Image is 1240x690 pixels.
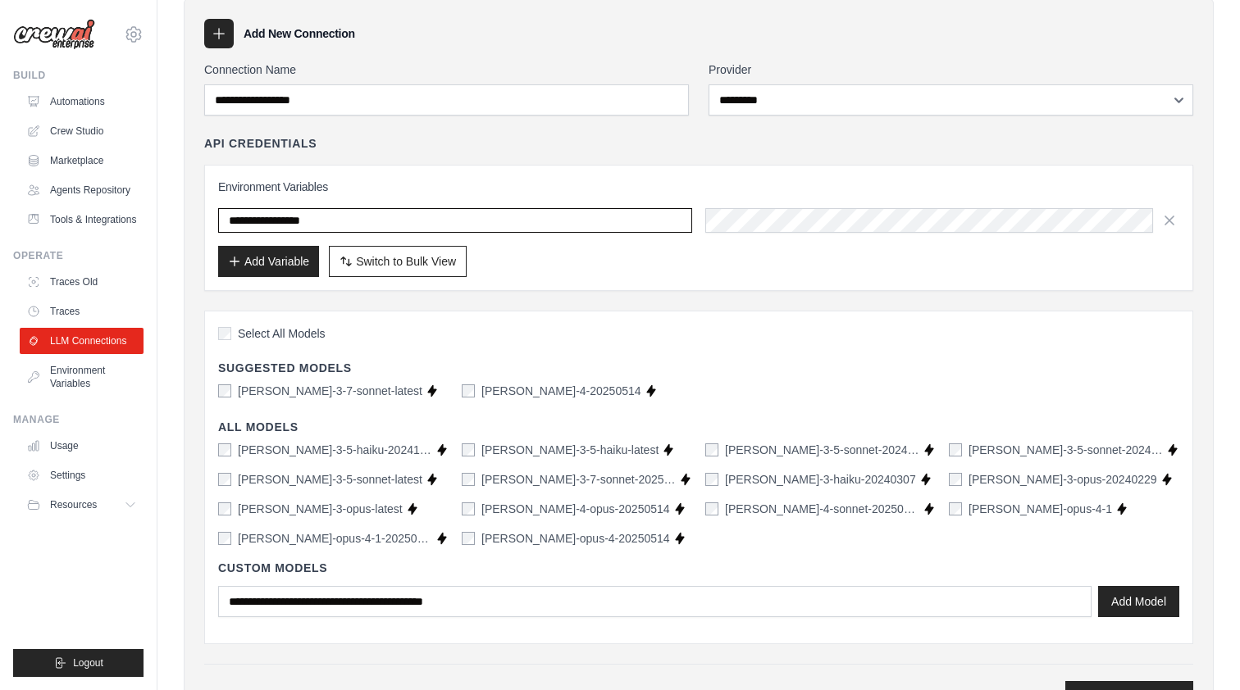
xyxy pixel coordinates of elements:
[20,118,144,144] a: Crew Studio
[218,532,231,545] input: claude-opus-4-1-20250805
[50,498,97,511] span: Resources
[20,148,144,174] a: Marketplace
[204,135,317,152] h4: API Credentials
[238,501,403,517] label: claude-3-opus-latest
[20,328,144,354] a: LLM Connections
[725,501,919,517] label: claude-4-sonnet-20250514
[218,360,1179,376] h4: Suggested Models
[705,473,718,486] input: claude-3-haiku-20240307
[20,177,144,203] a: Agents Repository
[462,384,475,397] input: claude-sonnet-4-20250514
[481,471,676,488] label: claude-3-7-sonnet-20250219
[20,357,144,397] a: Environment Variables
[20,492,144,518] button: Resources
[238,471,422,488] label: claude-3-5-sonnet-latest
[462,502,475,515] input: claude-4-opus-20250514
[218,246,319,277] button: Add Variable
[709,61,1193,78] label: Provider
[949,473,962,486] input: claude-3-opus-20240229
[204,61,689,78] label: Connection Name
[462,532,475,545] input: claude-opus-4-20250514
[13,413,144,426] div: Manage
[73,656,103,670] span: Logout
[20,298,144,325] a: Traces
[969,442,1163,458] label: claude-3-5-sonnet-20241022
[462,443,475,456] input: claude-3-5-haiku-latest
[218,179,1179,195] h3: Environment Variables
[218,327,231,340] input: Select All Models
[481,383,641,399] label: claude-sonnet-4-20250514
[1098,586,1179,617] button: Add Model
[20,269,144,295] a: Traces Old
[244,25,355,42] h3: Add New Connection
[238,325,326,342] span: Select All Models
[13,249,144,262] div: Operate
[969,471,1157,488] label: claude-3-opus-20240229
[20,433,144,459] a: Usage
[481,442,659,458] label: claude-3-5-haiku-latest
[238,383,422,399] label: claude-3-7-sonnet-latest
[20,207,144,233] a: Tools & Integrations
[218,473,231,486] input: claude-3-5-sonnet-latest
[705,502,718,515] input: claude-4-sonnet-20250514
[949,502,962,515] input: claude-opus-4-1
[462,473,475,486] input: claude-3-7-sonnet-20250219
[705,443,718,456] input: claude-3-5-sonnet-20240620
[13,19,95,50] img: Logo
[13,69,144,82] div: Build
[969,501,1112,517] label: claude-opus-4-1
[218,502,231,515] input: claude-3-opus-latest
[218,560,1179,576] h4: Custom Models
[20,89,144,115] a: Automations
[218,384,231,397] input: claude-3-7-sonnet-latest
[725,442,919,458] label: claude-3-5-sonnet-20240620
[218,443,231,456] input: claude-3-5-haiku-20241022
[356,253,456,270] span: Switch to Bulk View
[20,462,144,488] a: Settings
[481,501,670,517] label: claude-4-opus-20250514
[13,649,144,677] button: Logout
[725,471,916,488] label: claude-3-haiku-20240307
[481,530,670,547] label: claude-opus-4-20250514
[329,246,467,277] button: Switch to Bulk View
[238,530,432,547] label: claude-opus-4-1-20250805
[218,419,1179,435] h4: All Models
[949,443,962,456] input: claude-3-5-sonnet-20241022
[238,442,432,458] label: claude-3-5-haiku-20241022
